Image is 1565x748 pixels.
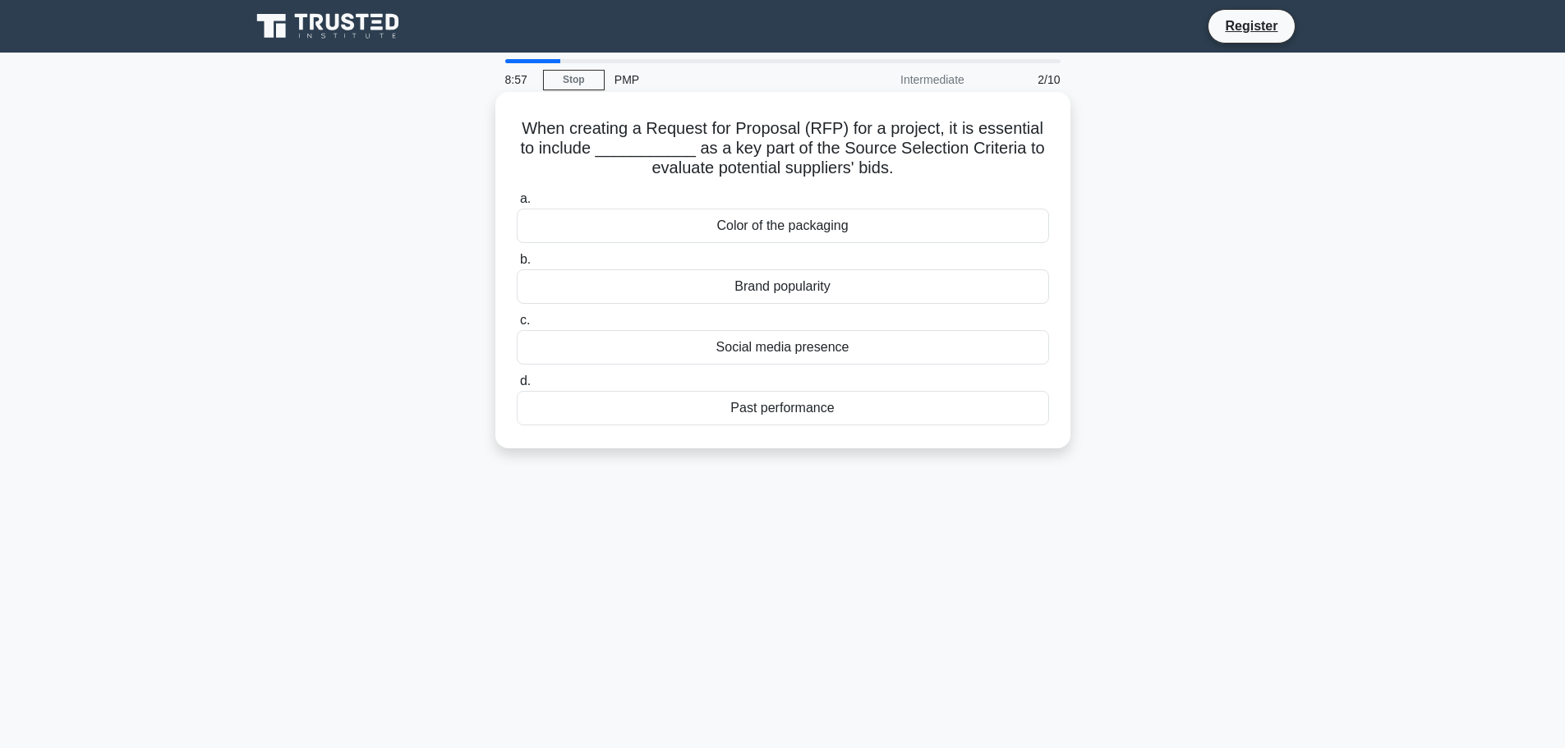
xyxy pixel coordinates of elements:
[517,330,1049,365] div: Social media presence
[520,313,530,327] span: c.
[520,252,531,266] span: b.
[520,191,531,205] span: a.
[517,391,1049,425] div: Past performance
[1215,16,1287,36] a: Register
[831,63,974,96] div: Intermediate
[517,269,1049,304] div: Brand popularity
[517,209,1049,243] div: Color of the packaging
[515,118,1051,179] h5: When creating a Request for Proposal (RFP) for a project, it is essential to include ___________ ...
[605,63,831,96] div: PMP
[974,63,1070,96] div: 2/10
[543,70,605,90] a: Stop
[520,374,531,388] span: d.
[495,63,543,96] div: 8:57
